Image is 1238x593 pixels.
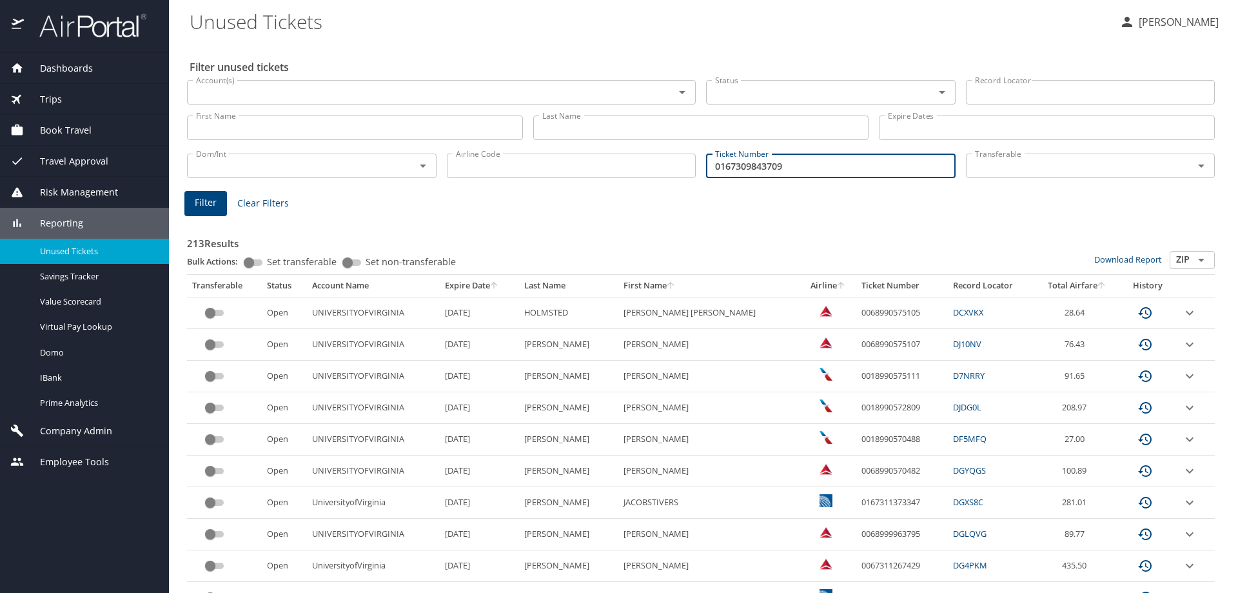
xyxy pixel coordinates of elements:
td: 0018990575111 [856,361,948,392]
td: UNIVERSITYOFVIRGINIA [307,456,440,487]
span: Prime Analytics [40,397,153,409]
a: DJDG0L [953,401,981,413]
td: [PERSON_NAME] [618,424,800,456]
button: expand row [1182,368,1197,384]
img: airportal-logo.png [25,13,146,38]
th: Record Locator [948,275,1034,297]
td: UniversityofVirginia [307,487,440,519]
th: History [1119,275,1177,297]
span: Travel Approval [24,154,108,168]
td: [PERSON_NAME] [519,456,618,487]
span: Trips [24,92,62,106]
span: Clear Filters [237,196,289,212]
p: [PERSON_NAME] [1135,14,1219,30]
td: UNIVERSITYOFVIRGINIA [307,297,440,328]
img: Delta Airlines [820,305,832,317]
button: expand row [1182,495,1197,510]
td: [PERSON_NAME] [519,392,618,424]
td: [DATE] [440,487,519,519]
td: [PERSON_NAME] [618,519,800,550]
td: 0068999963795 [856,519,948,550]
button: [PERSON_NAME] [1114,10,1224,34]
td: UNIVERSITYOFVIRGINIA [307,424,440,456]
td: [DATE] [440,297,519,328]
td: Open [262,456,307,487]
a: DF5MFQ [953,433,987,445]
td: UNIVERSITYOFVIRGINIA [307,519,440,550]
td: 0068990570482 [856,456,948,487]
h2: Filter unused tickets [190,57,1217,77]
th: Last Name [519,275,618,297]
td: [DATE] [440,361,519,392]
td: [DATE] [440,424,519,456]
span: Set non-transferable [366,257,456,266]
span: Reporting [24,216,83,230]
td: 0018990570488 [856,424,948,456]
span: Virtual Pay Lookup [40,321,153,333]
td: Open [262,297,307,328]
td: Open [262,487,307,519]
a: DCXVKX [953,307,983,318]
td: [DATE] [440,519,519,550]
td: [PERSON_NAME] [519,329,618,361]
button: sort [837,282,846,290]
img: American Airlines [820,368,832,381]
a: DGXS8C [953,496,983,508]
button: Open [1192,251,1210,269]
td: 208.97 [1034,392,1119,424]
td: [PERSON_NAME] [519,487,618,519]
td: 0067311267429 [856,550,948,582]
td: [DATE] [440,392,519,424]
td: 0068990575105 [856,297,948,328]
td: [PERSON_NAME] [618,456,800,487]
button: expand row [1182,432,1197,447]
td: 76.43 [1034,329,1119,361]
h3: 213 Results [187,228,1215,251]
th: Status [262,275,307,297]
td: [PERSON_NAME] [618,329,800,361]
span: Value Scorecard [40,296,153,308]
span: Dashboards [24,61,93,75]
th: Account Name [307,275,440,297]
span: Unused Tickets [40,245,153,257]
button: Clear Filters [232,192,294,216]
td: [PERSON_NAME] [519,424,618,456]
a: DG4PKM [953,559,987,571]
td: Open [262,392,307,424]
td: UNIVERSITYOFVIRGINIA [307,361,440,392]
button: sort [667,282,676,290]
button: expand row [1182,463,1197,479]
img: Delta Airlines [820,336,832,349]
td: 100.89 [1034,456,1119,487]
td: [PERSON_NAME] [519,550,618,582]
span: Book Travel [24,123,92,137]
img: United Airlines [820,494,832,507]
td: 28.64 [1034,297,1119,328]
td: Open [262,550,307,582]
button: expand row [1182,400,1197,416]
span: Filter [195,195,217,211]
span: Set transferable [267,257,337,266]
td: JACOBSTIVERS [618,487,800,519]
td: [PERSON_NAME] [519,361,618,392]
button: expand row [1182,305,1197,321]
th: Ticket Number [856,275,948,297]
span: IBank [40,372,153,384]
td: Open [262,361,307,392]
a: Download Report [1094,254,1162,265]
th: First Name [618,275,800,297]
button: Open [673,83,691,101]
button: Filter [184,191,227,216]
a: D7NRRY [953,370,985,381]
img: American Airlines [820,431,832,444]
button: Open [414,157,432,175]
span: Domo [40,347,153,359]
td: UNIVERSITYOFVIRGINIA [307,329,440,361]
h1: Unused Tickets [190,1,1109,41]
td: [DATE] [440,550,519,582]
td: Open [262,329,307,361]
td: 89.77 [1034,519,1119,550]
span: Savings Tracker [40,270,153,283]
td: 0167311373347 [856,487,948,519]
td: 0068990575107 [856,329,948,361]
